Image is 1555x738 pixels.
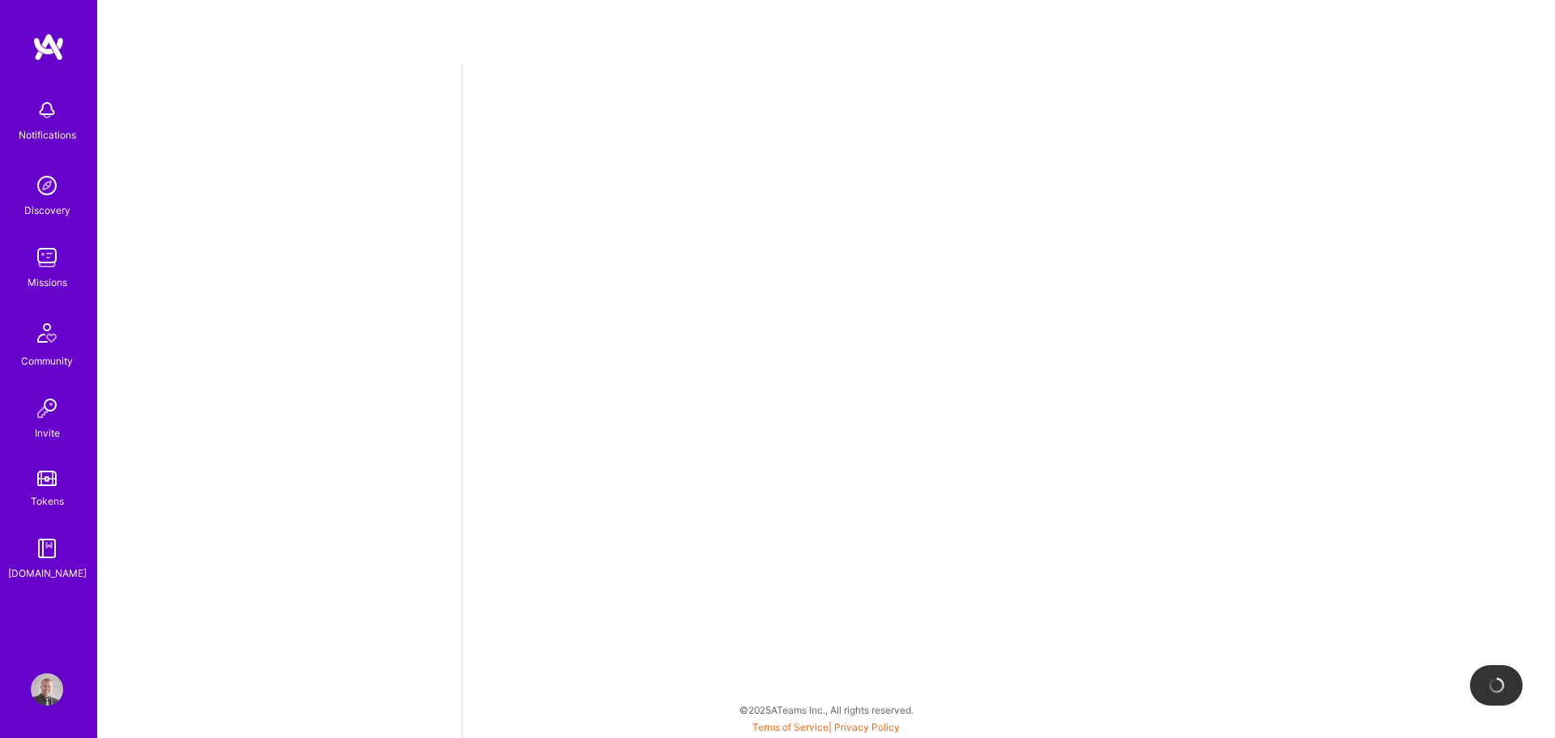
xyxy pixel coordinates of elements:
[24,202,70,219] div: Discovery
[21,352,73,369] div: Community
[32,32,65,62] img: logo
[834,721,900,733] a: Privacy Policy
[8,565,87,582] div: [DOMAIN_NAME]
[28,274,67,291] div: Missions
[37,471,57,486] img: tokens
[97,689,1555,730] div: © 2025 ATeams Inc., All rights reserved.
[31,94,63,126] img: bell
[31,241,63,274] img: teamwork
[28,314,66,352] img: Community
[752,721,900,733] span: |
[31,673,63,706] img: User Avatar
[31,493,64,510] div: Tokens
[1485,674,1507,697] img: loading
[31,169,63,202] img: discovery
[27,673,67,706] a: User Avatar
[752,721,829,733] a: Terms of Service
[19,126,76,143] div: Notifications
[31,532,63,565] img: guide book
[31,392,63,424] img: Invite
[35,424,60,442] div: Invite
